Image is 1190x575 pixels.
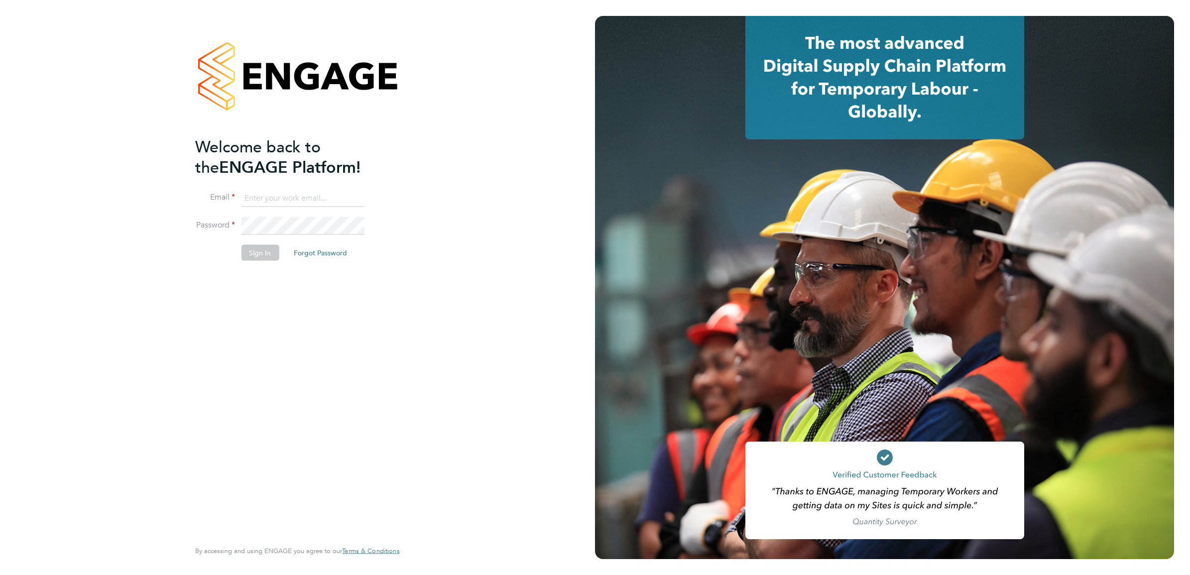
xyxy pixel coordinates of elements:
span: Welcome back to the [195,137,321,177]
a: Terms & Conditions [342,547,399,555]
label: Password [195,220,235,230]
span: By accessing and using ENGAGE you agree to our [195,547,399,555]
input: Enter your work email... [241,189,364,207]
button: Sign In [241,245,279,261]
h2: ENGAGE Platform! [195,136,389,177]
label: Email [195,192,235,203]
button: Forgot Password [286,245,355,261]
